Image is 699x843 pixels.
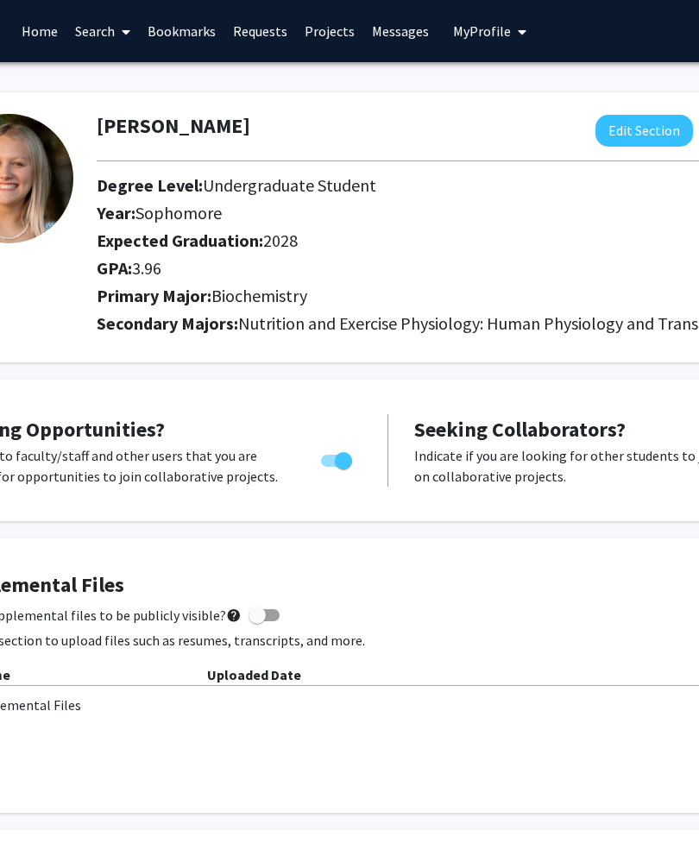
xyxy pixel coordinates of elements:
[13,1,66,61] a: Home
[453,22,511,40] span: My Profile
[139,1,224,61] a: Bookmarks
[263,230,298,251] span: 2028
[314,445,362,471] div: Toggle
[13,765,73,830] iframe: Chat
[203,174,376,196] span: Undergraduate Student
[66,1,139,61] a: Search
[224,1,296,61] a: Requests
[135,202,222,223] span: Sophomore
[363,1,438,61] a: Messages
[97,114,250,139] h1: [PERSON_NAME]
[207,666,301,683] b: Uploaded Date
[211,285,307,306] span: Biochemistry
[414,416,626,443] span: Seeking Collaborators?
[296,1,363,61] a: Projects
[595,115,693,147] button: Edit Section
[226,605,242,626] mat-icon: help
[132,257,161,279] span: 3.96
